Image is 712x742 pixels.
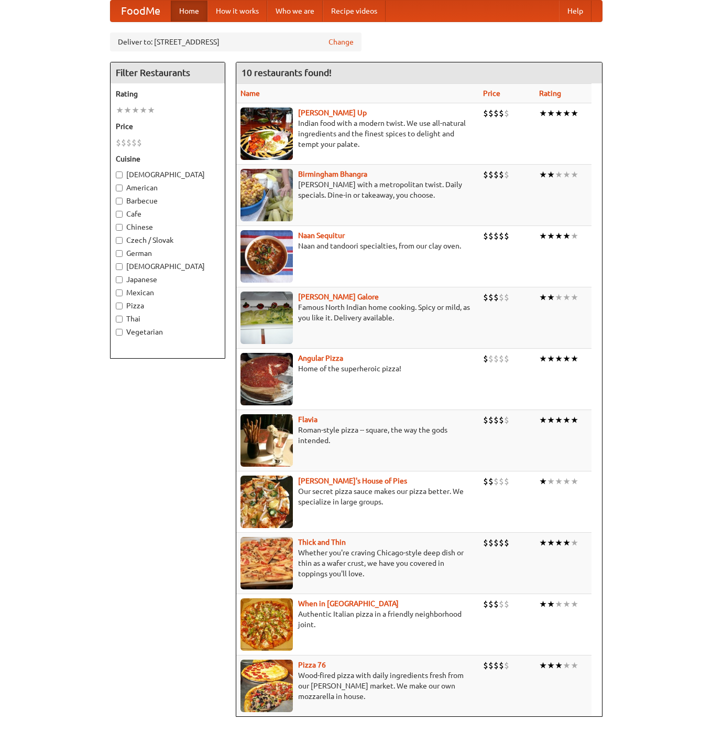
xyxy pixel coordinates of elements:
[116,196,220,206] label: Barbecue
[116,182,220,193] label: American
[571,598,578,610] li: ★
[504,660,509,671] li: $
[298,599,399,608] a: When in [GEOGRAPHIC_DATA]
[116,185,123,191] input: American
[555,476,563,487] li: ★
[563,353,571,364] li: ★
[116,209,220,219] label: Cafe
[539,169,547,180] li: ★
[504,353,509,364] li: $
[116,329,123,336] input: Vegetarian
[298,415,317,424] a: Flavia
[504,476,509,487] li: $
[499,476,504,487] li: $
[298,293,379,301] a: [PERSON_NAME] Galore
[539,537,547,549] li: ★
[110,33,362,51] div: Deliver to: [STREET_ADDRESS]
[494,107,499,119] li: $
[539,414,547,426] li: ★
[132,104,139,116] li: ★
[116,327,220,337] label: Vegetarian
[539,660,547,671] li: ★
[240,179,475,200] p: [PERSON_NAME] with a metropolitan twist. Daily specials. Dine-in or takeaway, you choose.
[563,476,571,487] li: ★
[494,292,499,303] li: $
[539,598,547,610] li: ★
[298,231,345,240] a: Naan Sequitur
[116,289,123,296] input: Mexican
[121,137,126,148] li: $
[240,486,475,507] p: Our secret pizza sauce makes our pizza better. We specialize in large groups.
[483,292,488,303] li: $
[116,171,123,178] input: [DEMOGRAPHIC_DATA]
[499,107,504,119] li: $
[116,274,220,285] label: Japanese
[483,660,488,671] li: $
[488,660,494,671] li: $
[139,104,147,116] li: ★
[298,109,367,117] a: [PERSON_NAME] Up
[483,107,488,119] li: $
[571,353,578,364] li: ★
[298,538,346,546] a: Thick and Thin
[240,89,260,98] a: Name
[116,237,123,244] input: Czech / Slovak
[539,89,561,98] a: Rating
[240,425,475,446] p: Roman-style pizza -- square, the way the gods intended.
[240,363,475,374] p: Home of the superheroic pizza!
[504,230,509,242] li: $
[298,354,343,362] a: Angular Pizza
[555,353,563,364] li: ★
[547,476,555,487] li: ★
[571,537,578,549] li: ★
[116,314,220,324] label: Thai
[488,476,494,487] li: $
[137,137,142,148] li: $
[563,169,571,180] li: ★
[483,89,500,98] a: Price
[504,414,509,426] li: $
[547,230,555,242] li: ★
[207,1,267,21] a: How it works
[555,660,563,671] li: ★
[488,230,494,242] li: $
[483,353,488,364] li: $
[494,660,499,671] li: $
[116,104,124,116] li: ★
[240,547,475,579] p: Whether you're craving Chicago-style deep dish or thin as a wafer crust, we have you covered in t...
[298,170,367,178] b: Birmingham Bhangra
[571,230,578,242] li: ★
[539,353,547,364] li: ★
[547,169,555,180] li: ★
[494,537,499,549] li: $
[116,137,121,148] li: $
[116,250,123,257] input: German
[494,598,499,610] li: $
[488,537,494,549] li: $
[555,414,563,426] li: ★
[563,414,571,426] li: ★
[494,169,499,180] li: $
[240,292,293,344] img: currygalore.jpg
[555,107,563,119] li: ★
[116,287,220,298] label: Mexican
[132,137,137,148] li: $
[240,609,475,630] p: Authentic Italian pizza in a friendly neighborhood joint.
[499,230,504,242] li: $
[483,414,488,426] li: $
[240,241,475,251] p: Naan and tandoori specialties, from our clay oven.
[488,292,494,303] li: $
[116,198,123,205] input: Barbecue
[116,211,123,218] input: Cafe
[124,104,132,116] li: ★
[539,292,547,303] li: ★
[116,316,123,322] input: Thai
[111,62,225,83] h4: Filter Restaurants
[494,230,499,242] li: $
[267,1,323,21] a: Who we are
[488,414,494,426] li: $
